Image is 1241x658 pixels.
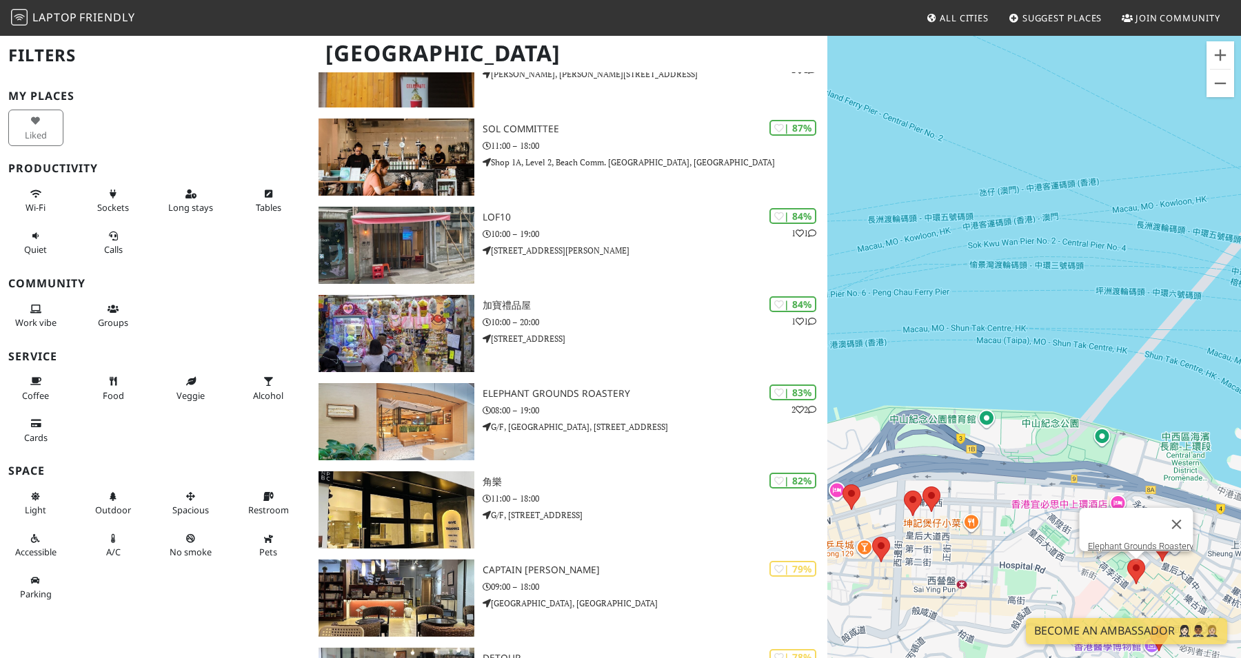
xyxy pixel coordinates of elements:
span: Power sockets [97,201,129,214]
a: Elephant Grounds Roastery [1088,541,1193,551]
button: Wi-Fi [8,183,63,219]
div: | 84% [769,208,816,224]
span: Pet friendly [259,546,277,558]
h3: Elephant Grounds Roastery [483,388,827,400]
p: [STREET_ADDRESS][PERSON_NAME] [483,244,827,257]
span: Long stays [168,201,213,214]
span: Join Community [1136,12,1220,24]
h3: Community [8,277,302,290]
p: G/F, [STREET_ADDRESS] [483,508,827,522]
a: Elephant Grounds Roastery | 83% 22 Elephant Grounds Roastery 08:00 – 19:00 G/F, [GEOGRAPHIC_DATA]... [310,383,827,460]
p: [GEOGRAPHIC_DATA], [GEOGRAPHIC_DATA] [483,597,827,610]
span: Spacious [172,504,209,516]
img: Elephant Grounds Roastery [319,383,474,460]
img: SOL Committee [319,119,474,196]
a: 角樂 | 82% 角樂 11:00 – 18:00 G/F, [STREET_ADDRESS] [310,471,827,548]
button: Work vibe [8,298,63,334]
div: | 84% [769,296,816,312]
a: SOL Committee | 87% SOL Committee 11:00 – 18:00 Shop 1A, Level 2, Beach Comm. [GEOGRAPHIC_DATA], ... [310,119,827,196]
span: Alcohol [253,389,283,402]
p: 09:00 – 18:00 [483,580,827,593]
span: Suggest Places [1022,12,1102,24]
div: | 87% [769,120,816,136]
h3: Service [8,350,302,363]
div: | 79% [769,561,816,577]
h3: 加寶禮品屋 [483,300,827,311]
button: 關閉 [1160,508,1193,541]
p: 11:00 – 18:00 [483,139,827,152]
span: Stable Wi-Fi [26,201,46,214]
span: Veggie [176,389,205,402]
img: LaptopFriendly [11,9,28,25]
h2: Filters [8,34,302,76]
button: Sockets [86,183,141,219]
span: Video/audio calls [104,243,123,256]
p: [STREET_ADDRESS] [483,332,827,345]
button: Coffee [8,370,63,407]
h3: Productivity [8,162,302,175]
p: Shop 1A, Level 2, Beach Comm. [GEOGRAPHIC_DATA], [GEOGRAPHIC_DATA] [483,156,827,169]
img: 加寶禮品屋 [319,295,474,372]
a: LaptopFriendly LaptopFriendly [11,6,135,30]
p: 10:00 – 19:00 [483,227,827,240]
button: Pets [241,527,296,564]
div: | 83% [769,384,816,400]
button: Veggie [163,370,219,407]
p: 08:00 – 19:00 [483,404,827,417]
a: Captain Coffee | 79% Captain [PERSON_NAME] 09:00 – 18:00 [GEOGRAPHIC_DATA], [GEOGRAPHIC_DATA] [310,559,827,637]
p: 2 2 [791,403,816,416]
span: Accessible [15,546,57,558]
button: Cards [8,412,63,449]
button: Outdoor [86,485,141,522]
p: 10:00 – 20:00 [483,316,827,329]
img: 角樂 [319,471,474,548]
button: A/C [86,527,141,564]
h3: Lof10 [483,212,827,223]
button: Accessible [8,527,63,564]
span: Food [103,389,124,402]
span: Quiet [24,243,47,256]
button: Calls [86,225,141,261]
span: Parking [20,588,52,600]
button: Groups [86,298,141,334]
span: Credit cards [24,431,48,444]
a: Become an Ambassador 🤵🏻‍♀️🤵🏾‍♂️🤵🏼‍♀️ [1026,618,1227,644]
button: Alcohol [241,370,296,407]
h3: Space [8,464,302,477]
a: 加寶禮品屋 | 84% 11 加寶禮品屋 10:00 – 20:00 [STREET_ADDRESS] [310,295,827,372]
a: Suggest Places [1003,6,1108,30]
p: 1 1 [791,227,816,240]
a: All Cities [920,6,994,30]
button: Food [86,370,141,407]
a: Lof10 | 84% 11 Lof10 10:00 – 19:00 [STREET_ADDRESS][PERSON_NAME] [310,207,827,284]
span: Natural light [25,504,46,516]
button: Restroom [241,485,296,522]
button: Parking [8,569,63,606]
img: Captain Coffee [319,559,474,637]
h3: My Places [8,90,302,103]
button: Tables [241,183,296,219]
p: 11:00 – 18:00 [483,492,827,505]
button: Spacious [163,485,219,522]
span: Air conditioned [106,546,121,558]
span: All Cities [940,12,989,24]
h3: 角樂 [483,476,827,488]
button: 放大 [1207,41,1234,69]
h3: Captain [PERSON_NAME] [483,564,827,576]
span: Group tables [98,316,128,329]
span: Work-friendly tables [256,201,281,214]
p: 1 1 [791,315,816,328]
p: G/F, [GEOGRAPHIC_DATA], [STREET_ADDRESS] [483,420,827,433]
span: Friendly [79,10,134,25]
button: Light [8,485,63,522]
span: Laptop [32,10,77,25]
div: | 82% [769,473,816,489]
span: Restroom [248,504,289,516]
button: 縮小 [1207,70,1234,97]
button: No smoke [163,527,219,564]
span: Coffee [22,389,49,402]
img: Lof10 [319,207,474,284]
h1: [GEOGRAPHIC_DATA] [314,34,825,72]
span: People working [15,316,57,329]
span: Smoke free [170,546,212,558]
